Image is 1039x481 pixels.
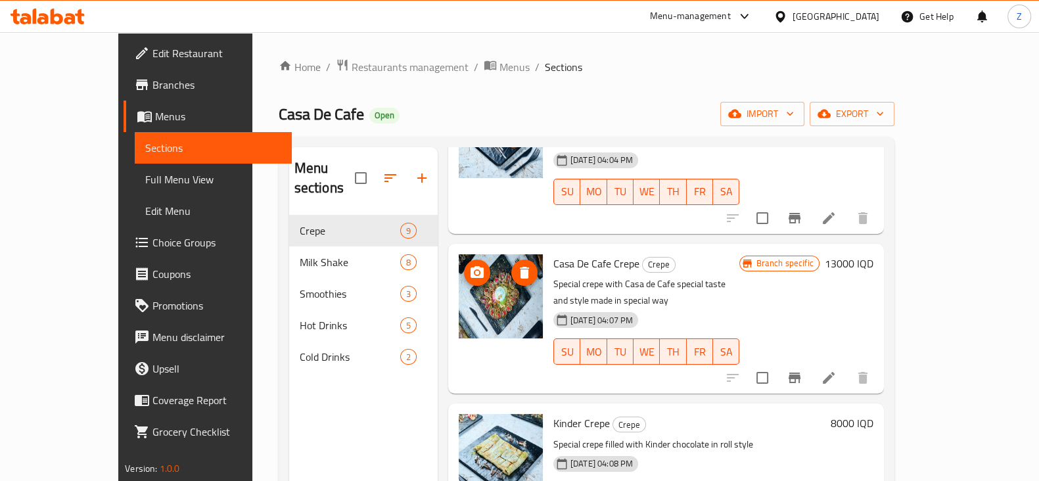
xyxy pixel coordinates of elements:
[553,254,639,273] span: Casa De Cafe Crepe
[124,101,292,132] a: Menus
[650,9,731,24] div: Menu-management
[580,179,607,205] button: MO
[639,342,655,361] span: WE
[511,260,538,286] button: delete image
[779,202,810,234] button: Branch-specific-item
[793,9,879,24] div: [GEOGRAPHIC_DATA]
[825,254,873,273] h6: 13000 IQD
[720,102,804,126] button: import
[300,254,400,270] span: Milk Shake
[279,99,364,129] span: Casa De Cafe
[406,162,438,194] button: Add section
[155,108,281,124] span: Menus
[336,58,469,76] a: Restaurants management
[152,77,281,93] span: Branches
[124,69,292,101] a: Branches
[665,342,681,361] span: TH
[400,286,417,302] div: items
[160,460,180,477] span: 1.0.0
[124,37,292,69] a: Edit Restaurant
[613,417,645,432] span: Crepe
[401,225,416,237] span: 9
[665,182,681,201] span: TH
[124,258,292,290] a: Coupons
[692,182,708,201] span: FR
[642,257,676,273] div: Crepe
[553,338,580,365] button: SU
[401,351,416,363] span: 2
[400,317,417,333] div: items
[484,58,530,76] a: Menus
[687,179,713,205] button: FR
[135,195,292,227] a: Edit Menu
[145,140,281,156] span: Sections
[152,424,281,440] span: Grocery Checklist
[401,319,416,332] span: 5
[300,317,400,333] div: Hot Drinks
[612,182,628,201] span: TU
[347,164,375,192] span: Select all sections
[731,106,794,122] span: import
[474,59,478,75] li: /
[124,227,292,258] a: Choice Groups
[152,266,281,282] span: Coupons
[820,106,884,122] span: export
[565,314,638,327] span: [DATE] 04:07 PM
[289,278,438,309] div: Smoothies3
[779,362,810,394] button: Branch-specific-item
[553,436,825,453] p: Special crepe filled with Kinder chocolate in roll style
[300,286,400,302] span: Smoothies
[553,413,610,433] span: Kinder Crepe
[586,182,601,201] span: MO
[559,182,575,201] span: SU
[152,235,281,250] span: Choice Groups
[718,182,734,201] span: SA
[152,45,281,61] span: Edit Restaurant
[634,179,660,205] button: WE
[152,392,281,408] span: Coverage Report
[580,338,607,365] button: MO
[847,362,879,394] button: delete
[713,179,739,205] button: SA
[400,223,417,239] div: items
[300,349,400,365] div: Cold Drinks
[639,182,655,201] span: WE
[369,108,400,124] div: Open
[152,329,281,345] span: Menu disclaimer
[124,290,292,321] a: Promotions
[535,59,540,75] li: /
[831,414,873,432] h6: 8000 IQD
[124,416,292,447] a: Grocery Checklist
[352,59,469,75] span: Restaurants management
[612,342,628,361] span: TU
[718,342,734,361] span: SA
[459,254,543,338] img: Casa De Cafe Crepe
[643,257,675,272] span: Crepe
[289,309,438,341] div: Hot Drinks5
[289,210,438,378] nav: Menu sections
[749,364,776,392] span: Select to update
[750,257,818,269] span: Branch specific
[145,203,281,219] span: Edit Menu
[300,223,400,239] span: Crepe
[401,288,416,300] span: 3
[289,246,438,278] div: Milk Shake8
[565,457,638,470] span: [DATE] 04:08 PM
[660,338,686,365] button: TH
[821,370,837,386] a: Edit menu item
[713,338,739,365] button: SA
[464,260,490,286] button: upload picture
[152,361,281,377] span: Upsell
[545,59,582,75] span: Sections
[607,338,634,365] button: TU
[294,158,355,198] h2: Menu sections
[145,172,281,187] span: Full Menu View
[660,179,686,205] button: TH
[326,59,331,75] li: /
[1017,9,1022,24] span: Z
[634,338,660,365] button: WE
